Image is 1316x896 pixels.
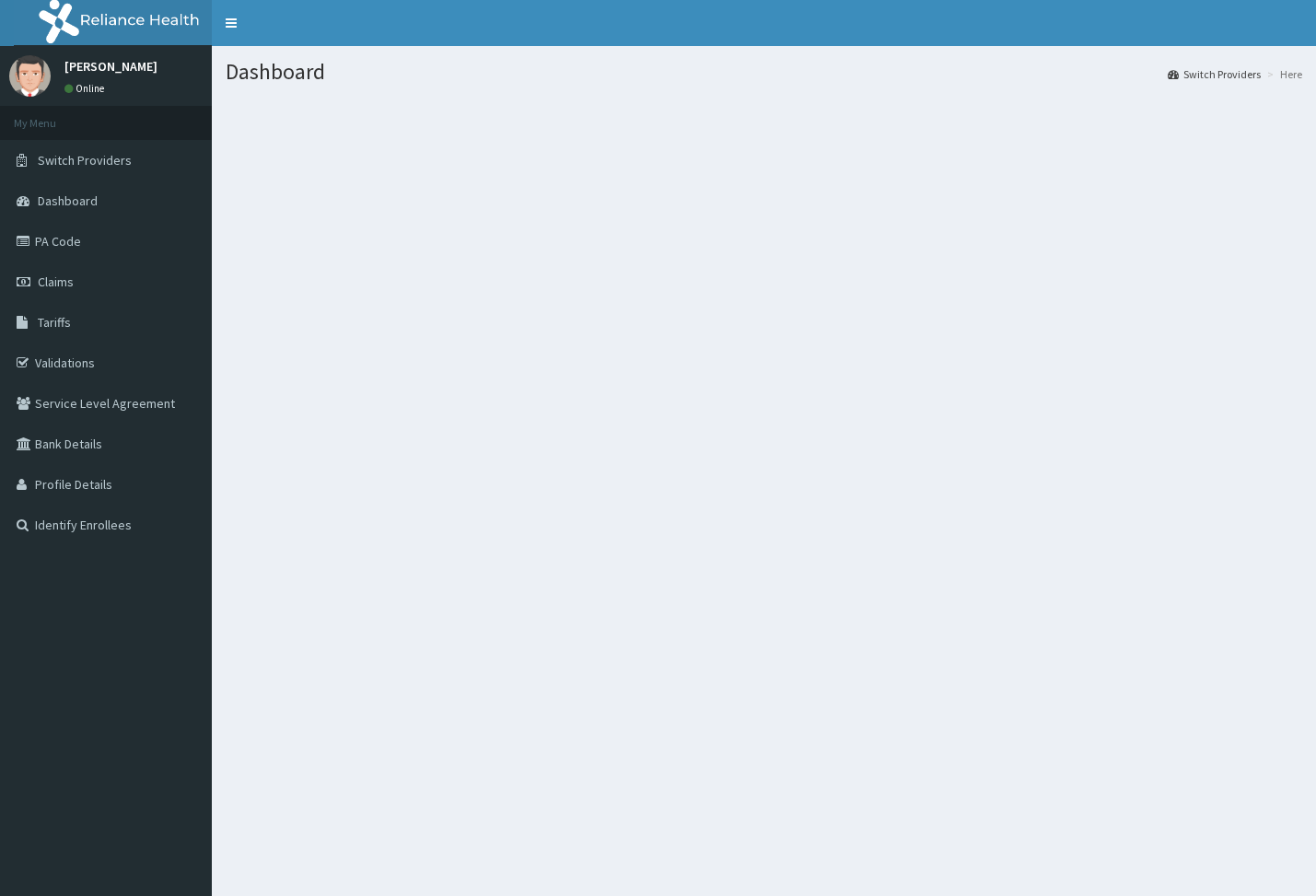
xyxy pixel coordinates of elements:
span: Claims [38,273,74,290]
span: Dashboard [38,192,98,209]
span: Switch Providers [38,152,132,169]
a: Online [64,82,109,95]
li: Here [1263,66,1302,82]
span: Tariffs [38,314,71,331]
p: [PERSON_NAME] [64,60,157,73]
a: Switch Providers [1168,66,1261,82]
img: User Image [9,55,51,97]
h1: Dashboard [226,60,1302,84]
